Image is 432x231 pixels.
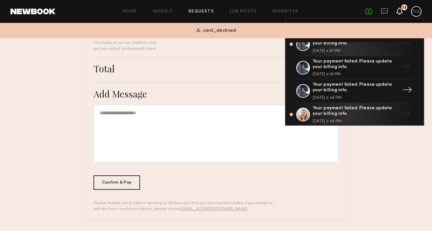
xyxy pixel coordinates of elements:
[230,9,257,14] a: Job Posts
[313,119,398,123] div: [DATE] 2:48 PM
[296,80,413,103] a: Your payment failed. Please update your billing info.[DATE] 2:48 PM→
[400,82,415,99] div: →
[93,88,339,99] div: Add Message
[93,175,140,190] div: Confirm & Pay
[273,9,298,14] a: Favorites
[296,33,413,56] a: Your payment failed. Please update your billing info.[DATE] 4:57 PM→
[122,9,137,14] a: Home
[398,59,413,76] div: →
[93,200,278,212] div: Please double check before sending as all fees and charges are nonrefundable. If you disagree wit...
[402,6,406,9] div: 13
[313,96,398,100] div: [DATE] 2:48 PM
[313,72,398,76] div: [DATE] 4:55 PM
[181,207,248,211] a: [EMAIL_ADDRESS][DOMAIN_NAME]
[398,36,413,53] div: →
[296,56,413,80] a: Your payment failed. Please update your billing info.[DATE] 4:55 PM→
[203,27,236,35] span: card_declined
[313,59,398,70] div: Your payment failed. Please update your billing info.
[93,63,114,74] div: Total
[189,9,214,14] a: Requests
[313,82,398,93] div: Your payment failed. Please update your billing info.
[398,106,413,123] div: →
[313,106,398,117] div: Your payment failed. Please update your billing info.
[296,103,413,127] a: Your payment failed. Please update your billing info.[DATE] 2:48 PM→
[313,49,398,53] div: [DATE] 4:57 PM
[153,9,173,14] a: Models
[93,40,157,52] div: This helps us run our platform and get you vetted, professional talent.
